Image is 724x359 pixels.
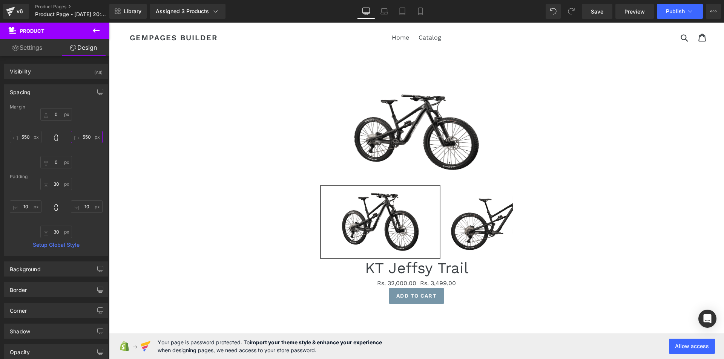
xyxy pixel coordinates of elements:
img: KT Jeffsy Trail [211,63,404,157]
a: v6 [3,4,29,19]
a: Catalog [306,9,336,21]
span: Product [20,28,44,34]
img: KT Jeffsy Trail [333,163,451,235]
button: Add To Cart [280,265,334,281]
div: Open Intercom Messenger [698,310,716,328]
input: 0 [40,226,72,238]
button: Allow access [669,339,715,354]
div: Background [10,262,41,272]
div: Border [10,283,27,293]
span: Rs. 32,000.00 [268,257,307,264]
a: New Library [109,4,147,19]
div: Margin [10,104,103,110]
a: KT Jeffsy Trail [256,237,359,255]
input: 0 [71,200,103,213]
strong: import your theme style & enhance your experience [250,339,382,345]
div: Spacing [10,85,31,95]
a: Home [279,9,304,21]
a: Product Pages [35,4,122,10]
div: Padding [10,174,103,179]
span: Library [124,8,141,15]
span: Your page is password protected. To when designing pages, we need access to your store password. [158,338,382,354]
a: GemPages Builder [21,11,109,20]
input: 0 [40,178,72,190]
a: Mobile [411,4,429,19]
button: More [706,4,721,19]
a: Tablet [393,4,411,19]
span: Product Page - [DATE] 20:03:11 [35,11,107,17]
div: v6 [15,6,25,16]
button: Publish [657,4,703,19]
div: Shadow [10,324,30,335]
div: Corner [10,303,27,314]
input: Search [570,7,591,23]
span: Add To Cart [287,270,327,276]
div: Opacity [10,345,30,355]
span: Rs. 3,499.00 [311,256,347,265]
input: 0 [10,131,41,143]
span: Preview [624,8,645,15]
span: Save [591,8,603,15]
input: 0 [40,108,72,121]
span: Publish [666,8,685,14]
button: Undo [546,4,561,19]
div: Visibility [10,64,31,75]
div: Assigned 3 Products [156,8,219,15]
button: Redo [564,4,579,19]
a: Design [56,39,111,56]
a: Desktop [357,4,375,19]
a: Laptop [375,4,393,19]
input: 0 [10,200,41,213]
a: Preview [615,4,654,19]
img: KT Jeffsy Trail [212,163,331,235]
div: (All) [94,64,103,76]
input: 0 [71,131,103,143]
input: 0 [40,156,72,168]
a: Setup Global Style [10,242,103,248]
